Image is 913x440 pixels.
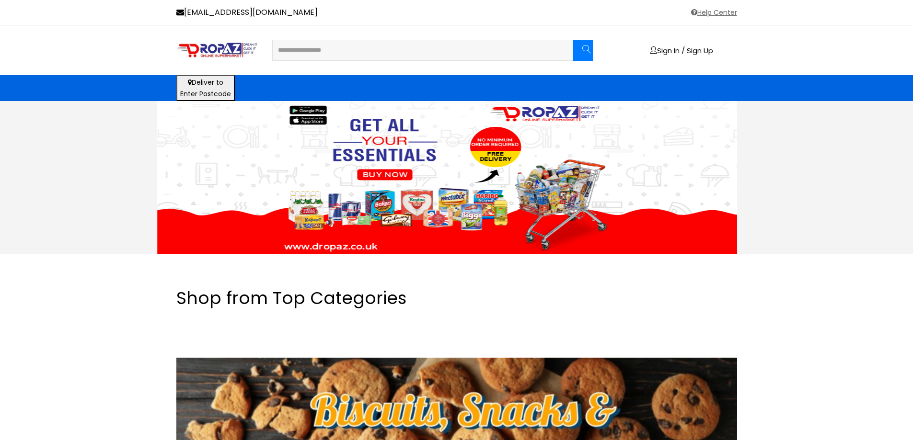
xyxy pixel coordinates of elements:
a: Sign In / Sign Up [650,46,713,54]
a: Help Center [690,7,737,18]
h1: Shop from Top Categories [176,288,406,308]
a: [EMAIL_ADDRESS][DOMAIN_NAME] [176,7,318,18]
button: Deliver toEnter Postcode [176,75,235,101]
img: 20240509202956939.jpeg [157,101,737,254]
img: logo [176,42,258,58]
